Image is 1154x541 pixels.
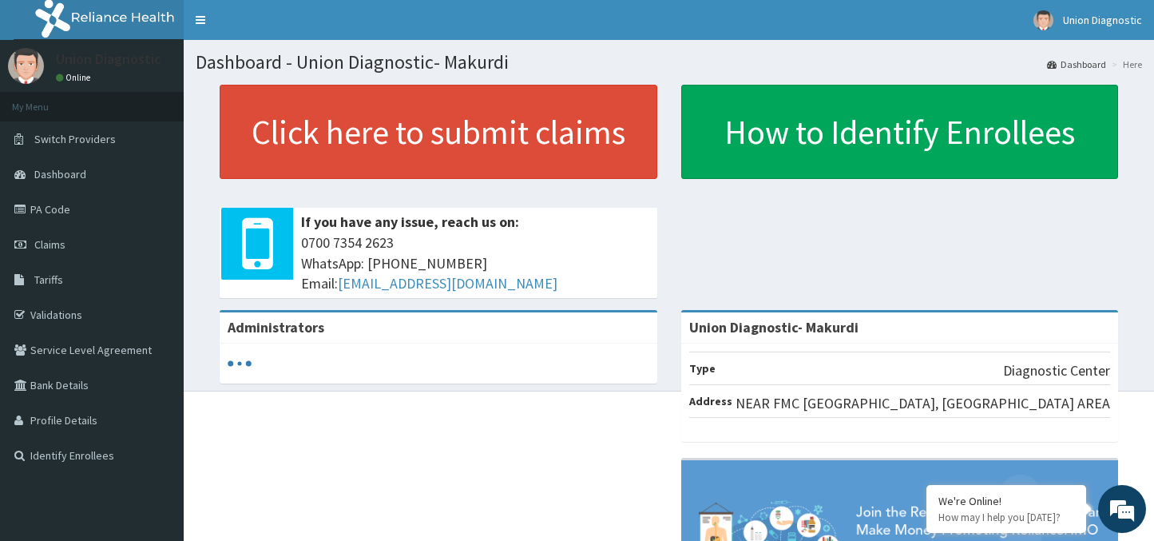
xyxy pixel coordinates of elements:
span: Tariffs [34,272,63,287]
svg: audio-loading [228,352,252,376]
a: [EMAIL_ADDRESS][DOMAIN_NAME] [338,274,557,292]
p: Diagnostic Center [1003,360,1110,381]
b: If you have any issue, reach us on: [301,213,519,231]
b: Type [689,361,716,376]
b: Administrators [228,318,324,336]
a: Dashboard [1047,58,1106,71]
strong: Union Diagnostic- Makurdi [689,318,859,336]
a: How to Identify Enrollees [681,85,1119,179]
p: NEAR FMC [GEOGRAPHIC_DATA], [GEOGRAPHIC_DATA] AREA [736,393,1110,414]
a: Click here to submit claims [220,85,657,179]
p: Union Diagnostic [56,52,161,66]
div: We're Online! [938,494,1074,508]
img: User Image [8,48,44,84]
a: Online [56,72,94,83]
b: Address [689,394,732,408]
span: Dashboard [34,167,86,181]
span: Claims [34,237,65,252]
h1: Dashboard - Union Diagnostic- Makurdi [196,52,1142,73]
span: Switch Providers [34,132,116,146]
span: Union Diagnostic [1063,13,1142,27]
span: 0700 7354 2623 WhatsApp: [PHONE_NUMBER] Email: [301,233,649,294]
img: User Image [1033,10,1053,30]
li: Here [1108,58,1142,71]
p: How may I help you today? [938,511,1074,524]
